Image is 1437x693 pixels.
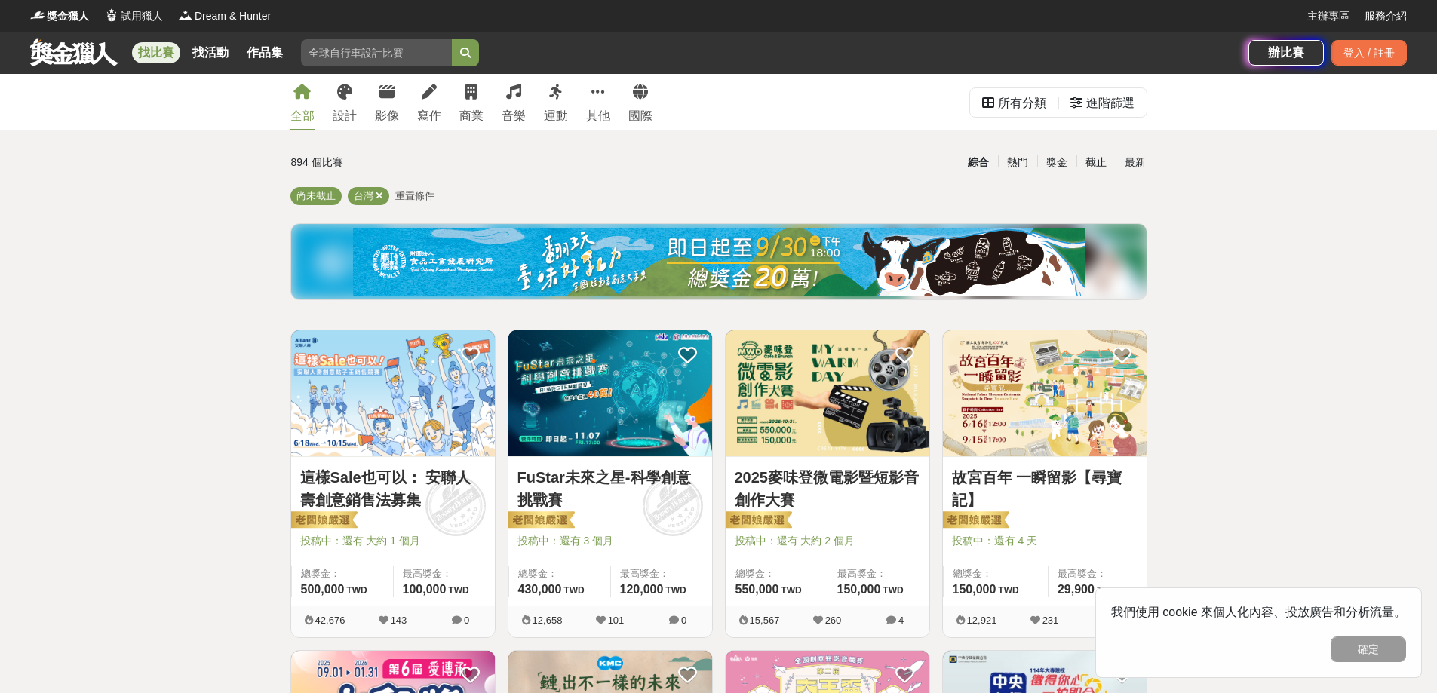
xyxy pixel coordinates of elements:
[726,330,929,456] img: Cover Image
[241,42,289,63] a: 作品集
[517,533,703,549] span: 投稿中：還有 3 個月
[291,149,576,176] div: 894 個比賽
[132,42,180,63] a: 找比賽
[508,330,712,457] a: Cover Image
[825,615,842,626] span: 260
[1058,583,1095,596] span: 29,900
[620,566,703,581] span: 最高獎金：
[883,585,903,596] span: TWD
[940,511,1009,532] img: 老闆娘嚴選
[665,585,686,596] span: TWD
[301,39,452,66] input: 全球自行車設計比賽
[1097,585,1117,596] span: TWD
[518,566,601,581] span: 總獎金：
[1037,149,1076,176] div: 獎金
[586,74,610,130] a: 其他
[1076,149,1116,176] div: 截止
[459,107,484,125] div: 商業
[620,583,664,596] span: 120,000
[544,74,568,130] a: 運動
[898,615,904,626] span: 4
[837,583,881,596] span: 150,000
[953,583,996,596] span: 150,000
[502,107,526,125] div: 音樂
[104,8,119,23] img: Logo
[735,466,920,511] a: 2025麥味登微電影暨短影音創作大賽
[301,583,345,596] span: 500,000
[533,615,563,626] span: 12,658
[395,190,434,201] span: 重置條件
[508,330,712,456] img: Cover Image
[375,74,399,130] a: 影像
[735,566,818,581] span: 總獎金：
[608,615,625,626] span: 101
[195,8,271,24] span: Dream & Hunter
[563,585,584,596] span: TWD
[375,107,399,125] div: 影像
[301,566,384,581] span: 總獎金：
[354,190,373,201] span: 台灣
[296,190,336,201] span: 尚未截止
[1058,566,1138,581] span: 最高獎金：
[959,149,998,176] div: 綜合
[723,511,792,532] img: 老闆娘嚴選
[952,466,1138,511] a: 故宮百年 一瞬留影【尋寶記】
[628,107,652,125] div: 國際
[403,583,447,596] span: 100,000
[178,8,271,24] a: LogoDream & Hunter
[353,228,1085,296] img: ea6d37ea-8c75-4c97-b408-685919e50f13.jpg
[998,149,1037,176] div: 熱門
[288,511,358,532] img: 老闆娘嚴選
[178,8,193,23] img: Logo
[333,74,357,130] a: 設計
[628,74,652,130] a: 國際
[104,8,163,24] a: Logo試用獵人
[459,74,484,130] a: 商業
[315,615,345,626] span: 42,676
[750,615,780,626] span: 15,567
[502,74,526,130] a: 音樂
[300,533,486,549] span: 投稿中：還有 大約 1 個月
[1116,149,1155,176] div: 最新
[586,107,610,125] div: 其他
[998,585,1018,596] span: TWD
[1086,88,1135,118] div: 進階篩選
[681,615,686,626] span: 0
[290,74,315,130] a: 全部
[781,585,801,596] span: TWD
[1248,40,1324,66] a: 辦比賽
[943,330,1147,457] a: Cover Image
[967,615,997,626] span: 12,921
[417,107,441,125] div: 寫作
[47,8,89,24] span: 獎金獵人
[1307,8,1349,24] a: 主辦專區
[1331,40,1407,66] div: 登入 / 註冊
[952,533,1138,549] span: 投稿中：還有 4 天
[517,466,703,511] a: FuStar未來之星-科學創意挑戰賽
[1331,636,1406,662] button: 確定
[291,330,495,456] img: Cover Image
[290,107,315,125] div: 全部
[544,107,568,125] div: 運動
[300,466,486,511] a: 這樣Sale也可以： 安聯人壽創意銷售法募集
[30,8,45,23] img: Logo
[726,330,929,457] a: Cover Image
[1111,606,1406,618] span: 我們使用 cookie 來個人化內容、投放廣告和分析流量。
[998,88,1046,118] div: 所有分類
[837,566,920,581] span: 最高獎金：
[735,583,779,596] span: 550,000
[518,583,562,596] span: 430,000
[403,566,486,581] span: 最高獎金：
[346,585,367,596] span: TWD
[1365,8,1407,24] a: 服務介紹
[448,585,468,596] span: TWD
[953,566,1039,581] span: 總獎金：
[186,42,235,63] a: 找活動
[1042,615,1059,626] span: 231
[30,8,89,24] a: Logo獎金獵人
[464,615,469,626] span: 0
[735,533,920,549] span: 投稿中：還有 大約 2 個月
[333,107,357,125] div: 設計
[391,615,407,626] span: 143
